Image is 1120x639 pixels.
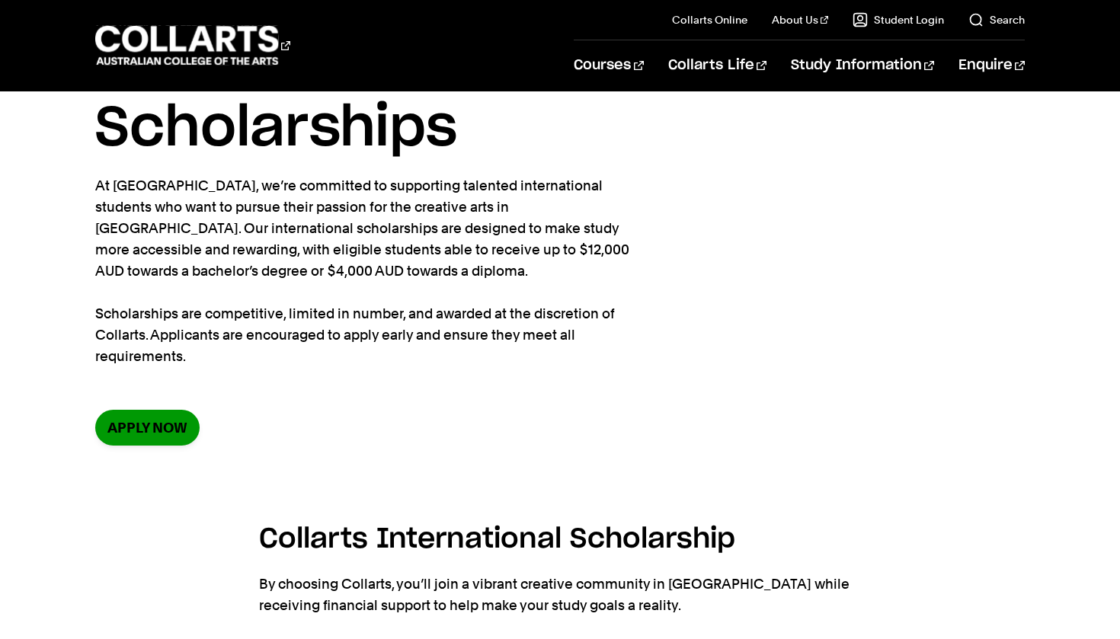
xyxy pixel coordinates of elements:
p: At [GEOGRAPHIC_DATA], we’re committed to supporting talented international students who want to p... [95,175,651,367]
a: Student Login [853,12,944,27]
a: Apply now [95,410,200,446]
a: Courses [574,40,643,91]
div: Go to homepage [95,24,290,67]
a: Collarts Life [668,40,766,91]
a: Study Information [791,40,934,91]
a: Collarts Online [672,12,747,27]
a: Search [968,12,1025,27]
a: Enquire [958,40,1025,91]
p: By choosing Collarts, you’ll join a vibrant creative community in [GEOGRAPHIC_DATA] while receivi... [259,574,861,616]
h1: Scholarships [95,94,1025,163]
h4: Collarts International Scholarship [259,519,861,560]
a: About Us [772,12,828,27]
